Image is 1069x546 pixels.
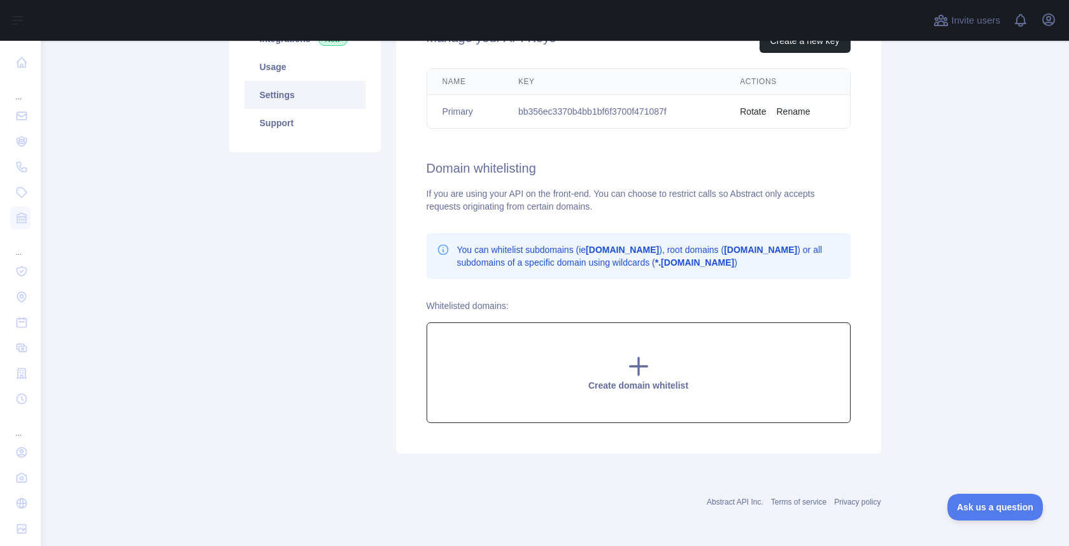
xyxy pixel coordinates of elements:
[244,81,365,109] a: Settings
[244,53,365,81] a: Usage
[740,105,766,118] button: Rotate
[931,10,1003,31] button: Invite users
[427,159,851,177] h2: Domain whitelisting
[588,380,688,391] span: Create domain whitelist
[427,69,503,95] th: Name
[707,498,763,506] a: Abstract API Inc.
[951,13,1000,28] span: Invite users
[777,105,811,118] button: Rename
[10,76,31,102] div: ...
[457,243,840,269] p: You can whitelist subdomains (ie ), root domains ( ) or all subdomains of a specific domain using...
[503,69,725,95] th: Key
[427,95,503,129] td: Primary
[427,301,509,311] label: Whitelisted domains:
[760,29,851,53] button: Create a new key
[244,109,365,137] a: Support
[427,29,556,53] h2: Manage your API Keys
[10,413,31,438] div: ...
[503,95,725,129] td: bb356ec3370b4bb1bf6f3700f471087f
[771,498,826,506] a: Terms of service
[586,245,659,255] b: [DOMAIN_NAME]
[947,494,1044,521] iframe: Toggle Customer Support
[834,498,881,506] a: Privacy policy
[10,232,31,257] div: ...
[724,245,797,255] b: [DOMAIN_NAME]
[427,187,851,213] div: If you are using your API on the front-end. You can choose to restrict calls so Abstract only acc...
[655,257,734,268] b: *.[DOMAIN_NAME]
[725,69,849,95] th: Actions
